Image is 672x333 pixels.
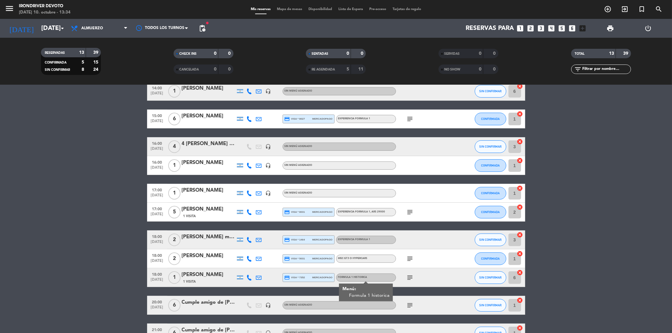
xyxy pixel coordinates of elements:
[182,159,235,167] div: [PERSON_NAME]
[149,91,165,99] span: [DATE]
[479,89,502,93] span: SIN CONFIRMAR
[182,298,235,307] div: Cumple amigo de [PERSON_NAME] hasta 23hs
[149,259,165,266] span: [DATE]
[475,140,506,153] button: SIN CONFIRMAR
[517,251,523,257] i: cancel
[168,187,181,200] span: 1
[655,5,663,13] i: search
[266,163,271,168] i: headset_mic
[466,25,514,32] span: Reservas para
[149,193,165,200] span: [DATE]
[479,51,481,56] strong: 0
[93,50,100,55] strong: 39
[168,206,181,218] span: 5
[568,24,577,32] i: looks_6
[338,257,368,260] span: WEC GT3 o Hypercars
[517,138,523,145] i: cancel
[582,66,631,73] input: Filtrar por nombre...
[406,208,414,216] i: subject
[629,19,667,38] div: LOG OUT
[45,51,65,54] span: RESERVADAS
[338,276,367,279] span: Formula 1 historica
[168,85,181,98] span: 1
[604,5,612,13] i: add_circle_outline
[481,117,500,121] span: CONFIRMADA
[198,25,206,32] span: pending_actions
[516,24,525,32] i: looks_one
[168,299,181,312] span: 6
[342,286,389,292] div: Menú:
[182,205,235,213] div: [PERSON_NAME]
[517,325,523,331] i: cancel
[149,251,165,259] span: 18:00
[266,88,271,94] i: headset_mic
[284,275,290,280] i: credit_card
[621,5,629,13] i: exit_to_app
[479,303,502,307] span: SIN CONFIRMAR
[284,256,290,262] i: credit_card
[19,9,71,16] div: [DATE] 10. octubre - 13:34
[575,52,585,55] span: TOTAL
[284,116,305,122] span: visa * 8027
[517,204,523,210] i: cancel
[149,186,165,193] span: 17:00
[606,25,614,32] span: print
[228,67,232,71] strong: 0
[19,3,71,9] div: Irondriver Devoto
[149,298,165,305] span: 20:00
[183,214,196,219] span: 1 Visita
[284,192,313,194] span: Sin menú asignado
[182,140,235,148] div: 4 [PERSON_NAME] 1h clase 1h libre (clases saldadas 22/8 - 26/9) (a saldar 74k)
[149,166,165,173] span: [DATE]
[517,111,523,117] i: cancel
[338,211,385,213] span: Experiencia Formula 1
[481,210,500,214] span: CONFIRMADA
[475,252,506,265] button: CONFIRMADA
[214,51,216,56] strong: 0
[182,84,235,93] div: [PERSON_NAME]
[517,185,523,191] i: cancel
[149,147,165,154] span: [DATE]
[284,237,305,243] span: visa * 1464
[475,113,506,125] button: CONFIRMADA
[527,24,535,32] i: looks_two
[366,8,389,11] span: Pre-acceso
[284,209,290,215] i: credit_card
[149,112,165,119] span: 15:00
[312,117,332,121] span: mercadopago
[5,4,14,13] i: menu
[149,270,165,278] span: 18:00
[284,304,313,306] span: Sin menú asignado
[149,212,165,219] span: [DATE]
[475,85,506,98] button: SIN CONFIRMAR
[623,51,629,56] strong: 39
[479,67,481,71] strong: 0
[406,302,414,309] i: subject
[358,67,365,71] strong: 11
[645,25,652,32] i: power_settings_new
[284,116,290,122] i: credit_card
[168,159,181,172] span: 1
[5,4,14,15] button: menu
[228,51,232,56] strong: 0
[370,211,385,213] span: , ARS 29000
[284,164,313,166] span: Sin menú asignado
[182,252,235,260] div: [PERSON_NAME]
[168,234,181,246] span: 2
[389,8,424,11] span: Tarjetas de regalo
[149,233,165,240] span: 18:00
[149,205,165,212] span: 17:00
[182,271,235,279] div: [PERSON_NAME]
[93,60,100,65] strong: 15
[609,51,614,56] strong: 13
[284,256,305,262] span: visa * 5031
[266,144,271,150] i: headset_mic
[479,276,502,279] span: SIN CONFIRMAR
[59,25,66,32] i: arrow_drop_down
[149,139,165,147] span: 16:00
[481,191,500,195] span: CONFIRMADA
[183,279,196,284] span: 1 Visita
[638,5,646,13] i: turned_in_not
[284,275,305,280] span: visa * 7352
[479,238,502,241] span: SIN CONFIRMAR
